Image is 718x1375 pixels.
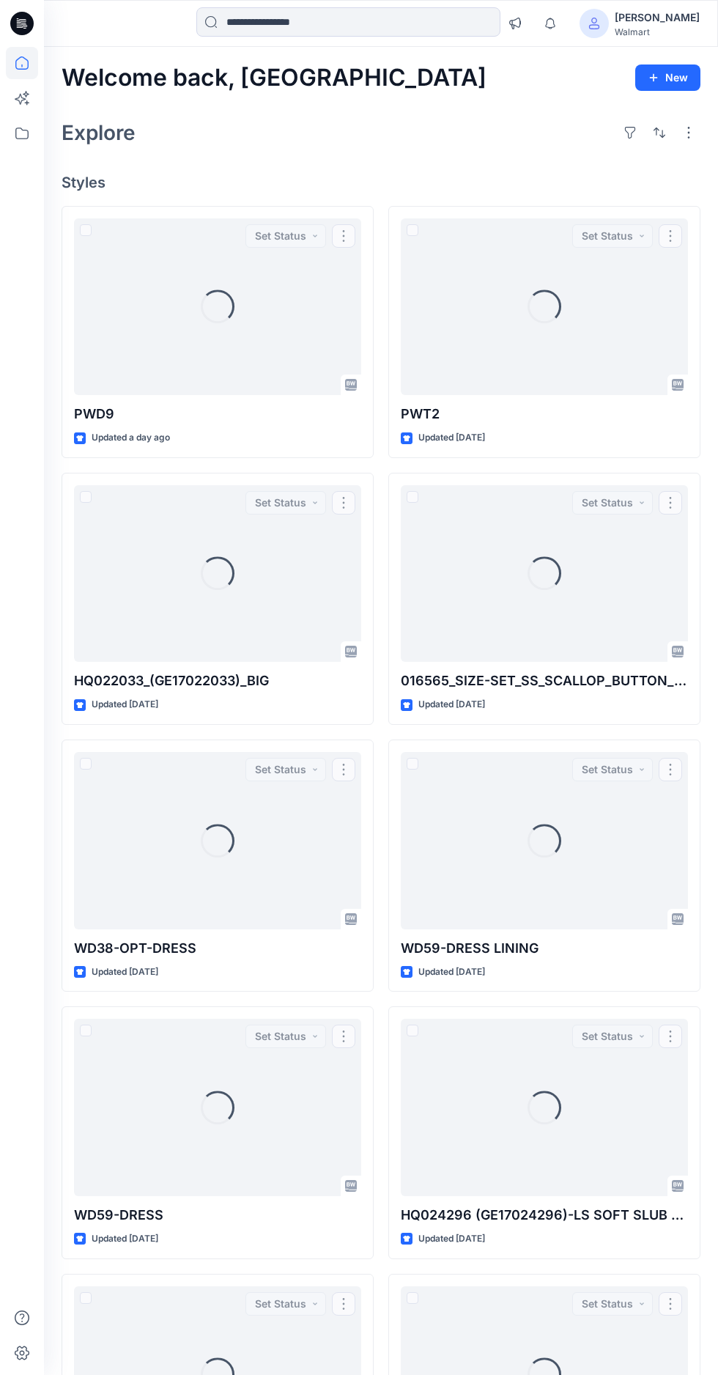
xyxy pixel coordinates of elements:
p: WD59-DRESS LINING [401,938,688,959]
p: HQ022033_(GE17022033)_BIG [74,671,361,691]
p: Updated a day ago [92,430,170,446]
button: New [635,64,700,91]
p: Updated [DATE] [92,965,158,980]
p: Updated [DATE] [418,430,485,446]
div: Walmart [615,26,700,37]
p: Updated [DATE] [418,697,485,712]
p: PWD9 [74,404,361,424]
p: PWT2 [401,404,688,424]
h2: Explore [62,121,136,144]
p: WD38-OPT-DRESS [74,938,361,959]
h4: Styles [62,174,700,191]
p: 016565_SIZE-SET_SS_SCALLOP_BUTTON_DOWN [401,671,688,691]
p: Updated [DATE] [418,965,485,980]
div: [PERSON_NAME] [615,9,700,26]
p: Updated [DATE] [92,1231,158,1247]
svg: avatar [588,18,600,29]
p: Updated [DATE] [92,697,158,712]
p: HQ024296 (GE17024296)-LS SOFT SLUB POCKET CREW-REG [401,1205,688,1225]
h2: Welcome back, [GEOGRAPHIC_DATA] [62,64,486,92]
p: Updated [DATE] [418,1231,485,1247]
p: WD59-DRESS [74,1205,361,1225]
